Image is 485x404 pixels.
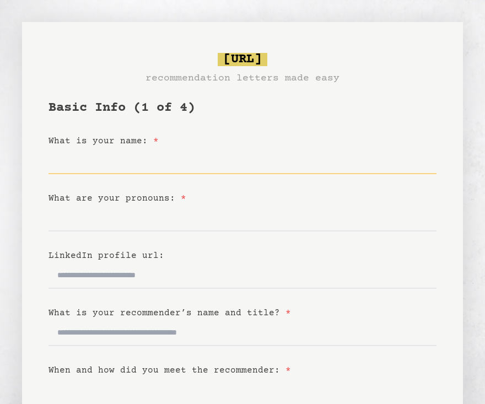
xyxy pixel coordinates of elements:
[48,99,436,117] h1: Basic Info (1 of 4)
[145,71,339,86] h3: recommendation letters made easy
[48,365,291,375] label: When and how did you meet the recommender:
[48,251,164,261] label: LinkedIn profile url:
[48,193,186,203] label: What are your pronouns:
[48,136,159,146] label: What is your name:
[48,308,291,318] label: What is your recommender’s name and title?
[218,53,267,66] span: [URL]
